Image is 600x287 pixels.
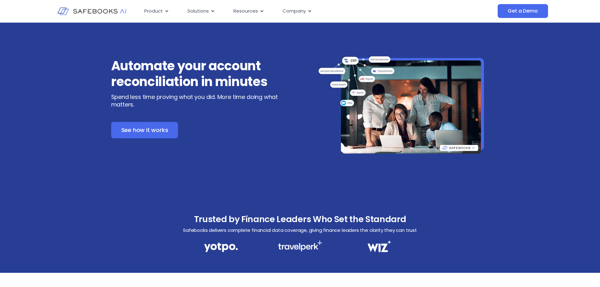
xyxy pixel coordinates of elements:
[204,240,238,254] img: automated account reconciliation 2
[150,212,450,227] h3: Trusted by Finance Leaders Who Set the Standard
[139,5,435,17] div: Menu Toggle
[111,122,178,138] a: See how it works
[187,8,209,15] span: Solutions
[111,93,284,108] p: Spend less time proving what you did. More time doing what matters.
[233,8,258,15] span: Resources
[498,4,548,18] a: Get a Demo
[278,240,322,251] img: automated account reconciliation 3
[508,8,538,14] span: Get a Demo
[364,240,394,252] img: automated account reconciliation 4
[121,127,168,133] span: See how it works
[316,54,489,163] img: automated account reconciliation 1
[111,58,284,89] h3: Automate your account reconciliation in minutes
[150,227,450,234] p: Safebooks delivers complete financial data coverage, giving finance leaders the clarity they can ...
[144,8,163,15] span: Product
[283,8,306,15] span: Company
[139,5,435,17] nav: Menu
